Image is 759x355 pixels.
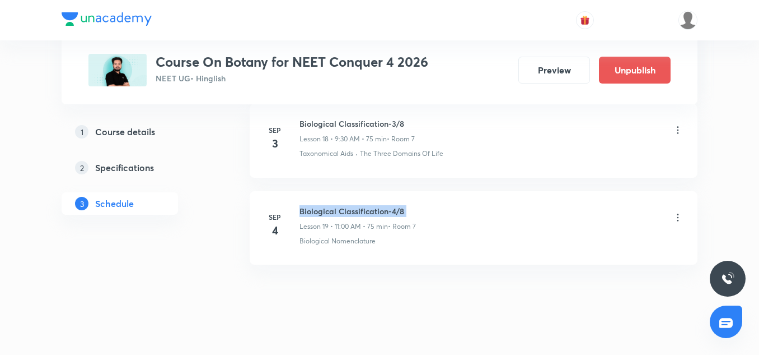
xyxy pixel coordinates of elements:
button: Unpublish [599,57,671,84]
div: · [355,149,358,159]
img: Company Logo [62,12,152,26]
p: NEET UG • Hinglish [156,72,428,84]
p: The Three Domains Of Life [360,149,443,159]
p: Taxonomical Aids [299,149,353,159]
img: avatar [580,15,590,25]
p: 1 [75,125,88,139]
p: Biological Nomenclature [299,236,376,246]
a: 2Specifications [62,156,214,179]
h5: Course details [95,125,155,139]
p: 3 [75,197,88,210]
h6: Sep [264,212,286,222]
img: E1792A90-ECF7-4325-BF79-6677B5A66980_plus.png [88,54,147,86]
p: Lesson 18 • 9:30 AM • 75 min [299,134,387,144]
h3: Course On Botany for NEET Conquer 4 2026 [156,54,428,70]
button: Preview [518,57,590,84]
h4: 4 [264,222,286,239]
p: • Room 7 [388,222,416,232]
p: 2 [75,161,88,174]
p: • Room 7 [387,134,415,144]
a: Company Logo [62,12,152,29]
h5: Specifications [95,161,154,174]
img: Arpit Srivastava [678,11,697,30]
h6: Sep [264,125,286,135]
h4: 3 [264,135,286,152]
h6: Biological Classification-3/8 [299,118,415,130]
button: avatar [576,11,594,29]
h5: Schedule [95,197,134,210]
h6: Biological Classification-4/8 [299,205,416,217]
p: Lesson 19 • 11:00 AM • 75 min [299,222,388,232]
img: ttu [721,272,734,285]
a: 1Course details [62,121,214,143]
